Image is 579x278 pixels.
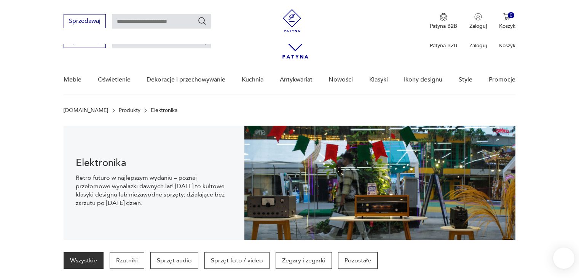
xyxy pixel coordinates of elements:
button: Sprzedawaj [64,14,106,28]
a: Sprzęt audio [150,252,198,269]
p: Retro futuro w najlepszym wydaniu – poznaj przełomowe wynalazki dawnych lat! [DATE] to kultowe kl... [76,174,232,207]
a: Sprzedawaj [64,19,106,24]
button: 0Koszyk [499,13,515,30]
a: Klasyki [369,65,388,94]
a: Style [459,65,472,94]
p: Elektronika [151,107,177,113]
p: Patyna B2B [430,22,457,30]
button: Szukaj [198,16,207,26]
p: Zaloguj [469,42,487,49]
p: Koszyk [499,42,515,49]
h1: Elektronika [76,158,232,168]
a: Rzutniki [110,252,144,269]
p: Patyna B2B [430,42,457,49]
a: Sprzęt foto / video [204,252,270,269]
iframe: Smartsupp widget button [553,248,574,269]
img: Patyna - sklep z meblami i dekoracjami vintage [281,9,303,32]
a: Pozostałe [338,252,378,269]
div: 0 [508,12,514,19]
a: Produkty [119,107,140,113]
a: Wszystkie [64,252,104,269]
a: Sprzedawaj [64,39,106,44]
p: Koszyk [499,22,515,30]
button: Patyna B2B [430,13,457,30]
img: 1e2beb14c5b1184affd67b363515b410.jpg [244,126,515,240]
button: Zaloguj [469,13,487,30]
a: [DOMAIN_NAME] [64,107,108,113]
a: Zegary i zegarki [276,252,332,269]
a: Nowości [329,65,353,94]
a: Dekoracje i przechowywanie [147,65,225,94]
p: Zaloguj [469,22,487,30]
img: Ikonka użytkownika [474,13,482,21]
a: Meble [64,65,81,94]
a: Promocje [489,65,515,94]
a: Antykwariat [280,65,313,94]
a: Kuchnia [242,65,263,94]
img: Ikona koszyka [503,13,511,21]
a: Oświetlenie [98,65,131,94]
img: Ikona medalu [440,13,447,21]
a: Ikona medaluPatyna B2B [430,13,457,30]
a: Ikony designu [404,65,442,94]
